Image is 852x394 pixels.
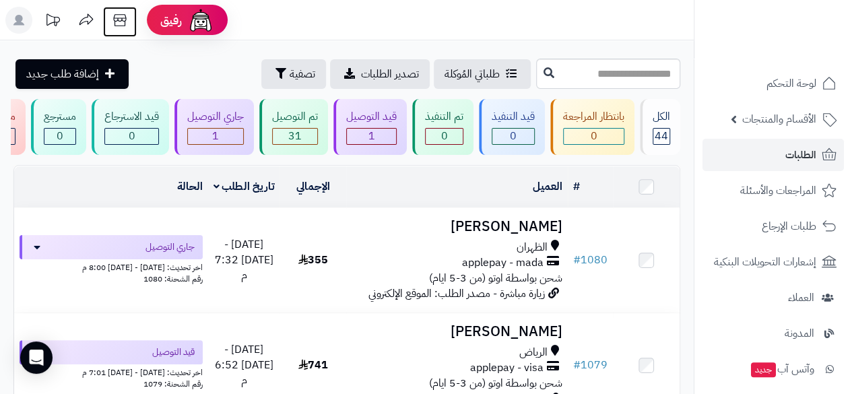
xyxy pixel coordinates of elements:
h3: [PERSON_NAME] [352,324,562,339]
span: 1 [212,128,219,144]
span: رقم الشحنة: 1079 [143,378,203,390]
span: لوحة التحكم [766,74,816,93]
span: المدونة [785,324,814,343]
span: 44 [655,128,668,144]
div: 0 [44,129,75,144]
span: قيد التوصيل [152,346,195,359]
div: Open Intercom Messenger [20,341,53,374]
a: تم التنفيذ 0 [409,99,476,155]
a: وآتس آبجديد [702,353,844,385]
div: 0 [564,129,624,144]
a: جاري التوصيل 1 [172,99,257,155]
a: طلباتي المُوكلة [434,59,531,89]
span: المراجعات والأسئلة [740,181,816,200]
a: إشعارات التحويلات البنكية [702,246,844,278]
a: المراجعات والأسئلة [702,174,844,207]
a: الإجمالي [296,178,330,195]
div: 1 [188,129,243,144]
span: تصفية [290,66,315,82]
span: الأقسام والمنتجات [742,110,816,129]
span: الطلبات [785,145,816,164]
a: المدونة [702,317,844,350]
span: 0 [591,128,597,144]
span: 741 [298,357,328,373]
span: 1 [368,128,375,144]
a: العملاء [702,282,844,314]
a: قيد التوصيل 1 [331,99,409,155]
div: 0 [105,129,158,144]
span: [DATE] - [DATE] 7:32 م [215,236,273,284]
a: الطلبات [702,139,844,171]
span: طلباتي المُوكلة [445,66,500,82]
div: تم التنفيذ [425,109,463,125]
div: 0 [426,129,463,144]
span: # [573,357,581,373]
span: جاري التوصيل [145,240,195,254]
a: لوحة التحكم [702,67,844,100]
div: بانتظار المراجعة [563,109,624,125]
span: إشعارات التحويلات البنكية [714,253,816,271]
div: جاري التوصيل [187,109,244,125]
span: 31 [288,128,302,144]
a: #1079 [573,357,608,373]
span: الظهران [517,240,548,255]
span: رقم الشحنة: 1080 [143,273,203,285]
div: مسترجع [44,109,76,125]
a: إضافة طلب جديد [15,59,129,89]
span: شحن بواسطة اوتو (من 3-5 ايام) [429,270,562,286]
a: تاريخ الطلب [214,178,275,195]
div: قيد التوصيل [346,109,397,125]
a: قيد الاسترجاع 0 [89,99,172,155]
div: الكل [653,109,670,125]
div: اخر تحديث: [DATE] - [DATE] 8:00 م [20,259,203,273]
button: تصفية [261,59,326,89]
span: إضافة طلب جديد [26,66,99,82]
a: تم التوصيل 31 [257,99,331,155]
a: # [573,178,580,195]
img: ai-face.png [187,7,214,34]
span: وآتس آب [750,360,814,379]
a: العميل [533,178,562,195]
a: تحديثات المنصة [36,7,69,37]
span: رفيق [160,12,182,28]
a: قيد التنفيذ 0 [476,99,548,155]
span: 0 [510,128,517,144]
span: زيارة مباشرة - مصدر الطلب: الموقع الإلكتروني [368,286,545,302]
span: تصدير الطلبات [361,66,419,82]
span: # [573,252,581,268]
span: [DATE] - [DATE] 6:52 م [215,341,273,389]
div: قيد التنفيذ [492,109,535,125]
a: الكل44 [637,99,683,155]
div: قيد الاسترجاع [104,109,159,125]
div: 0 [492,129,534,144]
div: 1 [347,129,396,144]
a: تصدير الطلبات [330,59,430,89]
span: 0 [441,128,448,144]
span: شحن بواسطة اوتو (من 3-5 ايام) [429,375,562,391]
div: اخر تحديث: [DATE] - [DATE] 7:01 م [20,364,203,379]
a: #1080 [573,252,608,268]
div: تم التوصيل [272,109,318,125]
span: applepay - visa [470,360,544,376]
span: طلبات الإرجاع [762,217,816,236]
div: 31 [273,129,317,144]
a: الحالة [177,178,203,195]
span: 0 [129,128,135,144]
span: العملاء [788,288,814,307]
span: applepay - mada [462,255,544,271]
span: 0 [57,128,63,144]
a: طلبات الإرجاع [702,210,844,242]
span: 355 [298,252,328,268]
h3: [PERSON_NAME] [352,219,562,234]
span: الرياض [519,345,548,360]
a: مسترجع 0 [28,99,89,155]
span: جديد [751,362,776,377]
a: بانتظار المراجعة 0 [548,99,637,155]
